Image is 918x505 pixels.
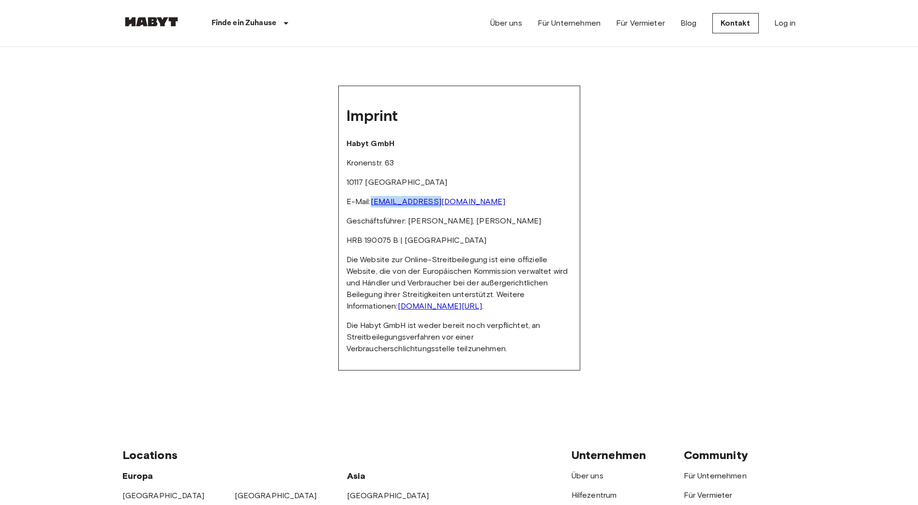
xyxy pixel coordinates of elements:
p: Die Habyt GmbH ist weder bereit noch verpflichtet, an Streitbeilegungsverfahren vor einer Verbrau... [346,320,572,355]
p: Finde ein Zuhause [211,17,277,29]
a: Log in [774,17,796,29]
a: [GEOGRAPHIC_DATA] [235,491,317,500]
a: [GEOGRAPHIC_DATA] [122,491,205,500]
span: Europa [122,471,153,481]
a: Für Vermieter [616,17,665,29]
a: [EMAIL_ADDRESS][DOMAIN_NAME] [371,197,505,206]
span: Unternehmen [572,448,647,462]
strong: Habyt GmbH [346,139,395,148]
p: 10117 [GEOGRAPHIC_DATA] [346,177,572,188]
a: Für Vermieter [684,490,733,500]
p: Kronenstr. 63 [346,157,572,169]
p: Die Website zur Online-Streitbeilegung ist eine offizielle Website, die von der Europäischen Komm... [346,254,572,312]
a: Blog [680,17,697,29]
a: Für Unternehmen [538,17,601,29]
strong: Imprint [346,106,398,125]
a: Über uns [490,17,522,29]
img: Habyt [122,17,181,27]
a: [GEOGRAPHIC_DATA] [347,491,429,500]
span: Asia [347,471,366,481]
a: Hilfezentrum [572,490,617,500]
a: [DOMAIN_NAME][URL] [398,301,482,311]
p: HRB 190075 B | [GEOGRAPHIC_DATA] [346,235,572,246]
span: Locations [122,448,178,462]
a: Kontakt [712,13,759,33]
a: Für Unternehmen [684,471,747,480]
span: Community [684,448,748,462]
p: Geschäftsführer: [PERSON_NAME], [PERSON_NAME] [346,215,572,227]
a: Über uns [572,471,603,480]
p: E-Mail: [346,196,572,208]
